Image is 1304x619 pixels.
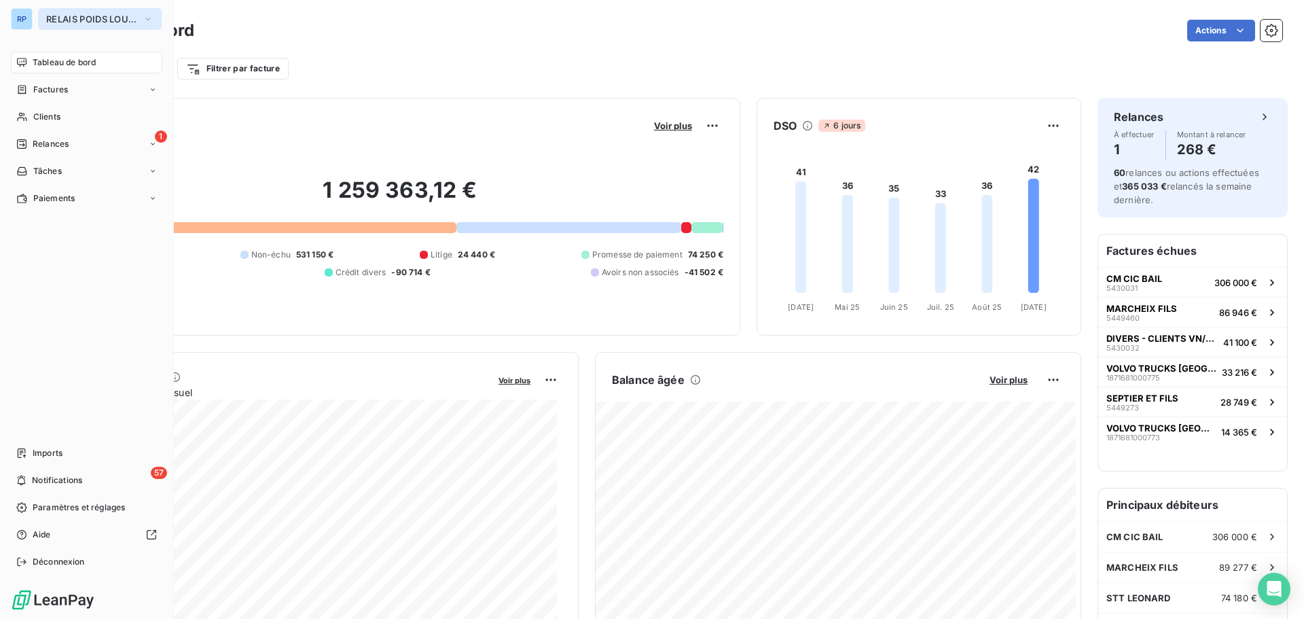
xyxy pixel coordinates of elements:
[46,14,137,24] span: RELAIS POIDS LOURDS AUVERGNE
[177,58,289,79] button: Filtrer par facture
[33,138,69,150] span: Relances
[458,249,495,261] span: 24 440 €
[1114,167,1259,205] span: relances ou actions effectuées et relancés la semaine dernière.
[1098,267,1287,297] button: CM CIC BAIL5430031306 000 €
[33,192,75,205] span: Paiements
[1098,387,1287,417] button: SEPTIER ET FILS544927328 749 €
[1187,20,1255,41] button: Actions
[602,266,679,279] span: Avoirs non associés
[1114,139,1155,160] h4: 1
[33,447,62,459] span: Imports
[1223,337,1257,348] span: 41 100 €
[1122,181,1166,192] span: 365 033 €
[33,556,85,568] span: Déconnexion
[592,249,683,261] span: Promesse de paiement
[499,376,530,385] span: Voir plus
[1106,423,1216,434] span: VOLVO TRUCKS [GEOGRAPHIC_DATA]-VTF
[391,266,430,279] span: -90 714 €
[1214,277,1257,288] span: 306 000 €
[927,302,954,312] tspan: Juil. 25
[1098,327,1287,357] button: DIVERS - CLIENTS VN/VO543003241 100 €
[33,56,96,69] span: Tableau de bord
[1098,489,1287,521] h6: Principaux débiteurs
[155,130,167,143] span: 1
[985,374,1032,386] button: Voir plus
[1221,427,1257,438] span: 14 365 €
[33,501,125,514] span: Paramètres et réglages
[11,589,95,611] img: Logo LeanPay
[1219,562,1257,573] span: 89 277 €
[1258,573,1290,605] div: Open Intercom Messenger
[774,118,797,134] h6: DSO
[77,177,723,217] h2: 1 259 363,12 €
[818,120,865,132] span: 6 jours
[788,302,814,312] tspan: [DATE]
[1106,562,1178,573] span: MARCHEIX FILS
[688,249,723,261] span: 74 250 €
[1106,434,1160,442] span: 1871681000773
[1106,284,1138,292] span: 5430031
[1106,303,1177,314] span: MARCHEIX FILS
[1212,531,1257,542] span: 306 000 €
[1177,130,1246,139] span: Montant à relancer
[1106,314,1140,322] span: 5449460
[1106,344,1140,352] span: 5430032
[33,165,62,177] span: Tâches
[650,120,696,132] button: Voir plus
[336,266,386,279] span: Crédit divers
[151,467,167,479] span: 57
[1106,363,1216,374] span: VOLVO TRUCKS [GEOGRAPHIC_DATA]-VTF
[1098,357,1287,387] button: VOLVO TRUCKS [GEOGRAPHIC_DATA]-VTF187168100077533 216 €
[1177,139,1246,160] h4: 268 €
[1114,167,1125,178] span: 60
[11,8,33,30] div: RP
[33,111,60,123] span: Clients
[1114,109,1163,125] h6: Relances
[1106,273,1162,284] span: CM CIC BAIL
[612,372,685,388] h6: Balance âgée
[654,120,692,131] span: Voir plus
[990,374,1028,385] span: Voir plus
[1098,417,1287,446] button: VOLVO TRUCKS [GEOGRAPHIC_DATA]-VTF187168100077314 365 €
[431,249,452,261] span: Litige
[1106,393,1178,404] span: SEPTIER ET FILS
[251,249,291,261] span: Non-échu
[11,524,162,546] a: Aide
[972,302,1002,312] tspan: Août 25
[32,474,82,487] span: Notifications
[685,266,723,279] span: -41 502 €
[1106,404,1139,412] span: 5449273
[1106,333,1218,344] span: DIVERS - CLIENTS VN/VO
[1222,367,1257,378] span: 33 216 €
[77,385,489,400] span: Chiffre d'affaires mensuel
[1098,297,1287,327] button: MARCHEIX FILS544946086 946 €
[835,302,860,312] tspan: Mai 25
[1021,302,1047,312] tspan: [DATE]
[880,302,908,312] tspan: Juin 25
[1220,397,1257,408] span: 28 749 €
[296,249,333,261] span: 531 150 €
[494,374,535,386] button: Voir plus
[1106,531,1163,542] span: CM CIC BAIL
[1221,593,1257,603] span: 74 180 €
[1219,307,1257,318] span: 86 946 €
[1106,593,1171,603] span: STT LEONARD
[1098,234,1287,267] h6: Factures échues
[33,529,51,541] span: Aide
[33,84,68,96] span: Factures
[1106,374,1160,382] span: 1871681000775
[1114,130,1155,139] span: À effectuer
